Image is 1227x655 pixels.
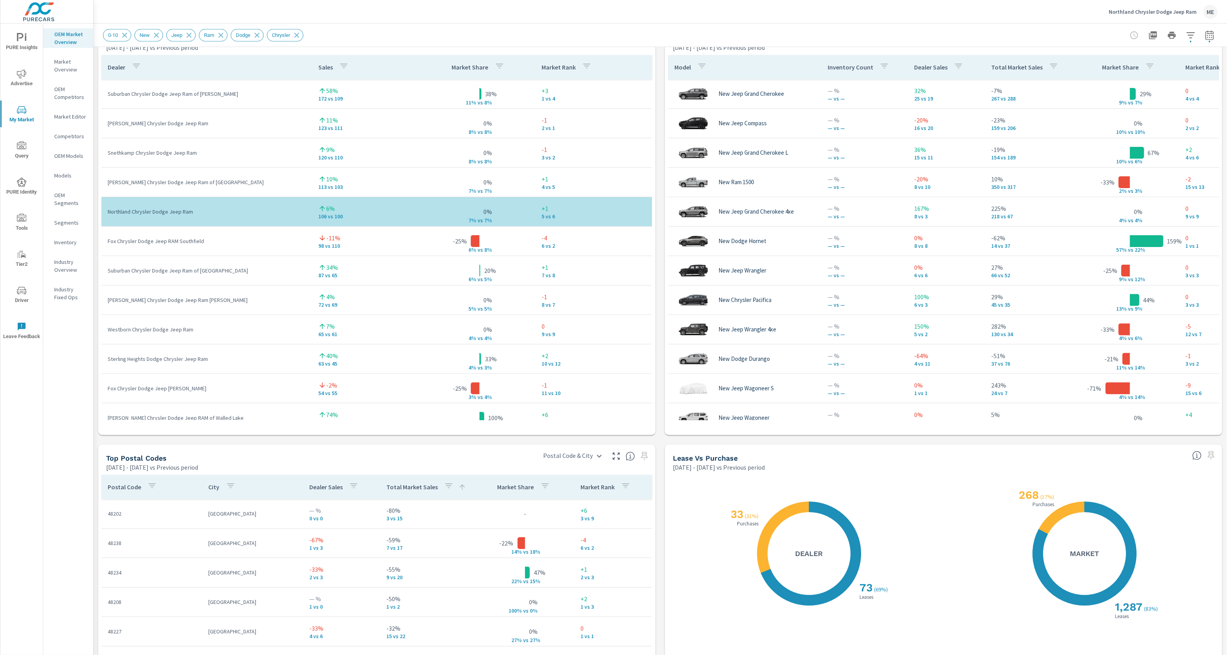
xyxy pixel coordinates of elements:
[483,207,492,216] p: 0%
[267,32,295,38] span: Chrysler
[542,95,646,102] p: 1 vs 4
[678,112,709,135] img: glamour
[3,69,40,88] span: Advertise
[1110,217,1131,224] p: 4% v
[54,258,87,274] p: Industry Overview
[914,213,979,220] p: 8 vs 3
[108,149,306,157] p: Snethkamp Chrysler Dodge Jeep Ram
[542,115,646,125] p: -1
[108,90,306,98] p: Suburban Chrysler Dodge Jeep Ram of [PERSON_NAME]
[318,272,417,278] p: 87 vs 65
[43,83,93,103] div: OEM Competitors
[43,170,93,181] div: Models
[1110,99,1131,106] p: 9% v
[1131,188,1150,195] p: s 3%
[828,390,902,396] p: — vs —
[991,86,1075,95] p: -7%
[1140,89,1152,99] p: 29%
[1202,27,1218,43] button: Select Date Range
[991,263,1075,272] p: 27%
[326,322,335,331] p: 7%
[991,331,1075,337] p: 130 vs 34
[718,296,771,304] p: New Chrysler Pacifica
[542,263,646,272] p: +1
[54,285,87,301] p: Industry Fixed Ops
[108,63,125,71] p: Dealer
[318,390,417,396] p: 54 vs 55
[318,63,333,71] p: Sales
[828,204,902,213] p: — %
[991,95,1075,102] p: 267 vs 288
[1131,394,1150,401] p: s 14%
[542,272,646,278] p: 7 vs 8
[828,174,902,184] p: — %
[828,184,902,190] p: — vs —
[1110,335,1131,342] p: 4% v
[1134,207,1143,216] p: 0%
[1131,335,1150,342] p: s 6%
[1143,295,1155,305] p: 44%
[1183,27,1199,43] button: Apply Filters
[1110,306,1131,313] p: 13% v
[1110,364,1131,371] p: 11% v
[483,119,492,128] p: 0%
[43,217,93,229] div: Segments
[318,184,417,190] p: 113 vs 103
[673,43,765,52] p: [DATE] - [DATE] vs Previous period
[1164,27,1180,43] button: Print Report
[542,233,646,243] p: -4
[991,390,1075,396] p: 24 vs 7
[718,238,766,245] p: New Dodge Hornet
[326,351,338,360] p: 40%
[453,384,467,393] p: -25%
[991,213,1075,220] p: 218 vs 67
[1131,276,1150,283] p: s 12%
[485,89,497,99] p: 38%
[678,288,709,312] img: glamour
[678,259,709,282] img: glamour
[828,63,873,71] p: Inventory Count
[480,158,499,165] p: s 8%
[54,238,87,246] p: Inventory
[480,394,499,401] p: s 4%
[460,364,480,371] p: 4% v
[542,351,646,360] p: +2
[483,325,492,334] p: 0%
[453,236,467,246] p: -25%
[914,204,979,213] p: 167%
[542,302,646,308] p: 8 vs 7
[1131,158,1150,165] p: s 6%
[318,243,417,249] p: 98 vs 110
[1131,306,1150,313] p: s 9%
[1131,247,1150,254] p: s 22%
[542,390,646,396] p: 11 vs 10
[610,450,623,463] button: Make Fullscreen
[1110,129,1131,136] p: 10% v
[678,377,709,400] img: glamour
[54,30,87,46] p: OEM Market Overview
[267,29,303,42] div: Chrysler
[991,125,1075,131] p: 159 vs 206
[991,63,1043,71] p: Total Market Sales
[3,286,40,305] span: Driver
[460,188,480,195] p: 7% v
[914,351,979,360] p: -64%
[1203,5,1218,19] div: ME
[480,247,499,254] p: s 8%
[828,292,902,302] p: — %
[1185,63,1220,71] p: Market Rank
[108,384,306,392] p: Fox Chrysler Dodge Jeep [PERSON_NAME]
[108,208,306,216] p: Northland Chrysler Dodge Jeep Ram
[460,394,480,401] p: 3% v
[1134,119,1143,128] p: 0%
[326,292,335,302] p: 4%
[1131,364,1150,371] p: s 14%
[914,95,979,102] p: 25 vs 19
[199,29,228,42] div: Ram
[542,204,646,213] p: +1
[103,29,131,42] div: 0-10
[991,272,1075,278] p: 66 vs 52
[318,95,417,102] p: 172 vs 109
[1148,148,1160,157] p: 67%
[460,158,480,165] p: 8% v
